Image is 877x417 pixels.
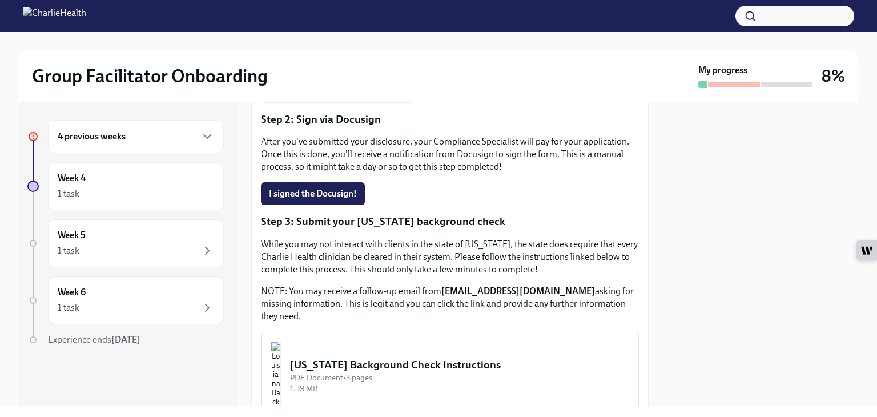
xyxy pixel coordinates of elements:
[261,135,639,173] p: After you've submitted your disclosure, your Compliance Specialist will pay for your application....
[271,342,281,410] img: Louisiana Background Check Instructions
[261,238,639,276] p: While you may not interact with clients in the state of [US_STATE], the state does require that e...
[261,214,639,229] p: Step 3: Submit your [US_STATE] background check
[261,182,365,205] button: I signed the Docusign!
[58,286,86,299] h6: Week 6
[58,244,79,257] div: 1 task
[58,187,79,200] div: 1 task
[27,162,224,210] a: Week 41 task
[32,65,268,87] h2: Group Facilitator Onboarding
[269,188,357,199] span: I signed the Docusign!
[698,64,747,77] strong: My progress
[441,286,595,296] strong: [EMAIL_ADDRESS][DOMAIN_NAME]
[58,172,86,185] h6: Week 4
[290,383,629,394] div: 1.39 MB
[58,229,86,242] h6: Week 5
[822,66,845,86] h3: 8%
[48,334,140,345] span: Experience ends
[261,112,639,127] p: Step 2: Sign via Docusign
[290,372,629,383] div: PDF Document • 3 pages
[111,334,140,345] strong: [DATE]
[23,7,86,25] img: CharlieHealth
[27,219,224,267] a: Week 51 task
[27,276,224,324] a: Week 61 task
[58,302,79,314] div: 1 task
[290,358,629,372] div: [US_STATE] Background Check Instructions
[48,120,224,153] div: 4 previous weeks
[58,130,126,143] h6: 4 previous weeks
[261,285,639,323] p: NOTE: You may receive a follow-up email from asking for missing information. This is legit and yo...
